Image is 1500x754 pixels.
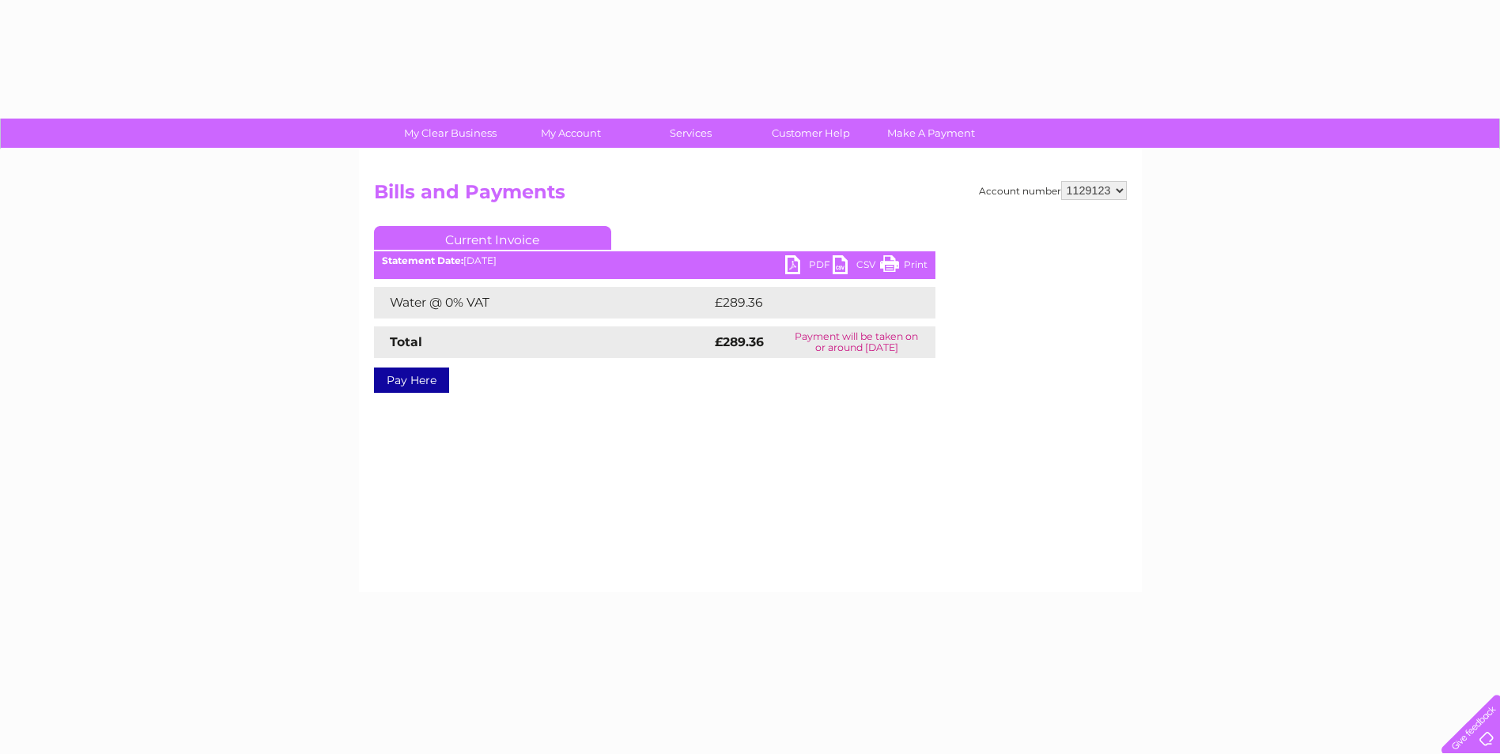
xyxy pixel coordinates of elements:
[785,255,833,278] a: PDF
[382,254,463,266] b: Statement Date:
[374,287,711,319] td: Water @ 0% VAT
[390,334,422,349] strong: Total
[374,181,1127,211] h2: Bills and Payments
[833,255,880,278] a: CSV
[385,119,516,148] a: My Clear Business
[979,181,1127,200] div: Account number
[374,226,611,250] a: Current Invoice
[374,255,935,266] div: [DATE]
[625,119,756,148] a: Services
[880,255,928,278] a: Print
[715,334,764,349] strong: £289.36
[505,119,636,148] a: My Account
[746,119,876,148] a: Customer Help
[374,368,449,393] a: Pay Here
[778,326,935,358] td: Payment will be taken on or around [DATE]
[866,119,996,148] a: Make A Payment
[711,287,908,319] td: £289.36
